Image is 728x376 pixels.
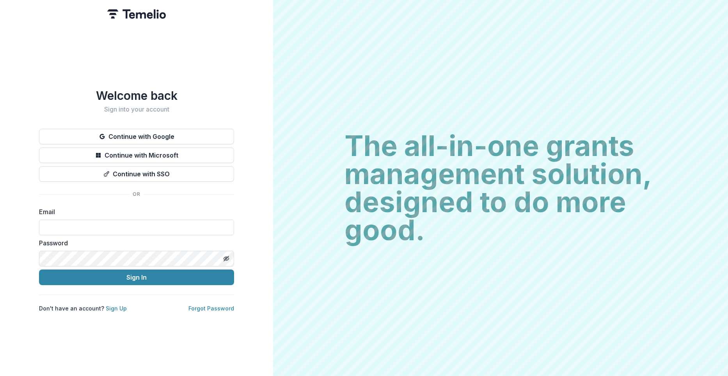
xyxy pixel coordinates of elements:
button: Continue with SSO [39,166,234,182]
button: Sign In [39,270,234,285]
p: Don't have an account? [39,304,127,312]
a: Sign Up [106,305,127,312]
a: Forgot Password [188,305,234,312]
img: Temelio [107,9,166,19]
button: Continue with Microsoft [39,147,234,163]
label: Password [39,238,229,248]
h1: Welcome back [39,89,234,103]
h2: Sign into your account [39,106,234,113]
button: Continue with Google [39,129,234,144]
button: Toggle password visibility [220,252,233,265]
label: Email [39,207,229,216]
